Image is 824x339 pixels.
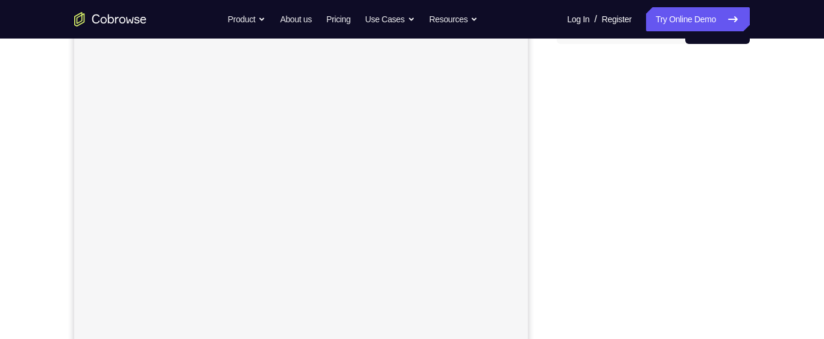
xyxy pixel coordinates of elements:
a: Register [602,7,632,31]
button: Use Cases [365,7,414,31]
a: Pricing [326,7,350,31]
a: About us [280,7,311,31]
button: Product [228,7,266,31]
a: Log In [567,7,589,31]
a: Go to the home page [74,12,147,26]
a: Try Online Demo [646,7,750,31]
span: / [594,12,597,26]
button: Resources [429,7,478,31]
